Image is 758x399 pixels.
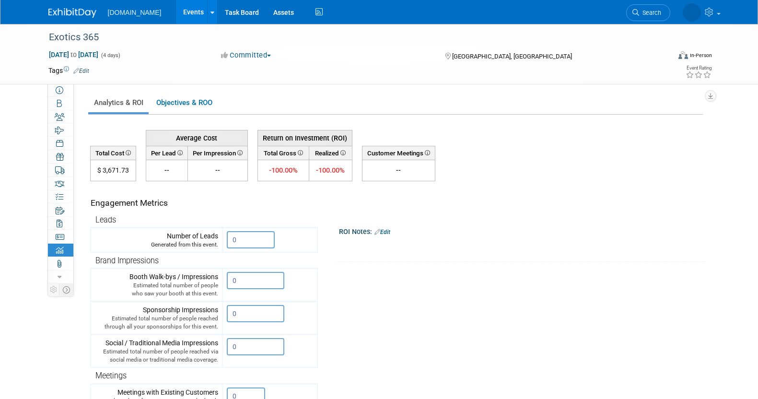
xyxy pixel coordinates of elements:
[59,283,73,296] td: Toggle Event Tabs
[95,315,218,331] div: Estimated total number of people reached through all your sponsorships for this event.
[164,166,169,174] span: --
[146,146,187,160] th: Per Lead
[95,371,127,380] span: Meetings
[69,51,78,59] span: to
[100,52,120,59] span: (4 days)
[639,9,661,16] span: Search
[614,50,712,64] div: Event Format
[257,130,352,146] th: Return on Investment (ROI)
[95,215,116,224] span: Leads
[90,160,136,181] td: $ 3,671.73
[88,94,149,112] a: Analytics & ROI
[678,51,688,59] img: Format-Inperson.png
[362,146,435,160] th: Customer Meetings
[151,94,218,112] a: Objectives & ROO
[48,50,99,59] span: [DATE] [DATE]
[90,146,136,160] th: Total Cost
[626,4,670,21] a: Search
[95,282,218,298] div: Estimated total number of people who saw your booth at this event.
[689,52,712,59] div: In-Person
[48,66,89,75] td: Tags
[91,197,314,209] div: Engagement Metrics
[316,166,345,175] span: -100.00%
[48,283,59,296] td: Personalize Event Tab Strip
[257,146,309,160] th: Total Gross
[215,166,220,174] span: --
[339,224,706,237] div: ROI Notes:
[95,338,218,364] div: Social / Traditional Media Impressions
[95,305,218,331] div: Sponsorship Impressions
[374,229,390,235] a: Edit
[46,29,656,46] div: Exotics 365
[269,166,298,175] span: -100.00%
[218,50,275,60] button: Committed
[95,272,218,298] div: Booth Walk-bys / Impressions
[187,146,247,160] th: Per Impression
[95,241,218,249] div: Generated from this event.
[366,165,431,175] div: --
[452,53,572,60] span: [GEOGRAPHIC_DATA], [GEOGRAPHIC_DATA]
[683,3,701,22] img: Iuliia Bulow
[95,256,159,265] span: Brand Impressions
[108,9,162,16] span: [DOMAIN_NAME]
[48,8,96,18] img: ExhibitDay
[95,231,218,249] div: Number of Leads
[73,68,89,74] a: Edit
[686,66,711,70] div: Event Rating
[309,146,352,160] th: Realized
[146,130,247,146] th: Average Cost
[95,348,218,364] div: Estimated total number of people reached via social media or traditional media coverage.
